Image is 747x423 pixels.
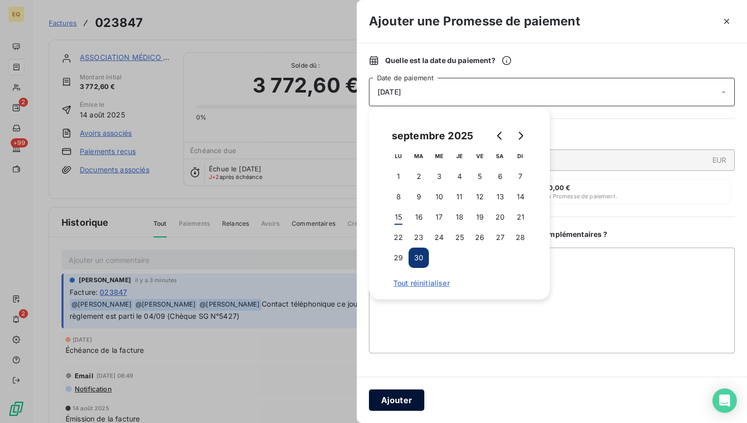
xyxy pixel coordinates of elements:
[470,227,490,248] button: 26
[510,207,531,227] button: 21
[470,166,490,187] button: 5
[510,227,531,248] button: 28
[449,166,470,187] button: 4
[369,12,580,31] h3: Ajouter une Promesse de paiement
[429,166,449,187] button: 3
[409,227,429,248] button: 23
[385,55,512,66] span: Quelle est la date du paiement ?
[490,146,510,166] th: samedi
[449,207,470,227] button: 18
[409,166,429,187] button: 2
[388,187,409,207] button: 8
[470,146,490,166] th: vendredi
[510,126,531,146] button: Go to next month
[449,227,470,248] button: 25
[409,187,429,207] button: 9
[429,187,449,207] button: 10
[393,279,525,287] span: Tout réinitialiser
[409,146,429,166] th: mardi
[490,207,510,227] button: 20
[510,166,531,187] button: 7
[388,146,409,166] th: lundi
[548,184,571,192] span: 0,00 €
[490,126,510,146] button: Go to previous month
[369,389,424,411] button: Ajouter
[490,227,510,248] button: 27
[388,207,409,227] button: 15
[409,248,429,268] button: 30
[510,187,531,207] button: 14
[490,166,510,187] button: 6
[490,187,510,207] button: 13
[429,207,449,227] button: 17
[449,187,470,207] button: 11
[712,388,737,413] div: Open Intercom Messenger
[388,248,409,268] button: 29
[388,166,409,187] button: 1
[429,227,449,248] button: 24
[510,146,531,166] th: dimanche
[388,227,409,248] button: 22
[470,207,490,227] button: 19
[388,128,477,144] div: septembre 2025
[378,88,401,96] span: [DATE]
[429,146,449,166] th: mercredi
[470,187,490,207] button: 12
[409,207,429,227] button: 16
[449,146,470,166] th: jeudi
